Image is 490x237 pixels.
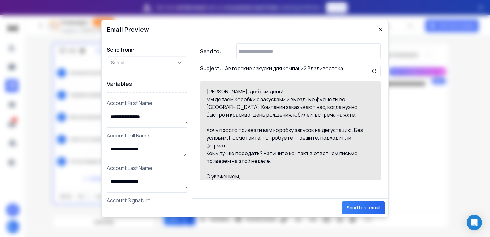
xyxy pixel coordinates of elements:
[107,197,187,204] p: Account Signature
[107,164,187,172] p: Account Last Name
[107,99,187,107] p: Account First Name
[207,180,367,188] div: [PERSON_NAME], интернет-ресторан Брускетта
[107,25,149,34] h1: Email Preview
[225,65,343,77] p: Авторские закуски для компаний Владивостока
[107,75,187,93] h1: Variables
[200,48,226,55] h1: Send to:
[207,149,367,165] div: Кому лучше передать? Напишите контакт в ответном письме, привезем на этой неделе.
[467,215,482,230] div: Open Intercom Messenger
[207,126,367,149] div: Хочу просто привезти вам коробку закусок на дегустацию. Без условий. Посмотрите, попробуете — реш...
[342,201,385,214] button: Send test email
[107,132,187,139] p: Account Full Name
[207,172,367,180] div: С уважением,
[207,88,367,95] div: [PERSON_NAME], добрый день!
[200,65,221,77] h1: Subject:
[107,46,187,54] h1: Send from:
[207,95,367,119] div: Мы делаем коробки с закусками и выездные фуршеты во [GEOGRAPHIC_DATA]. Компании заказывают нас, к...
